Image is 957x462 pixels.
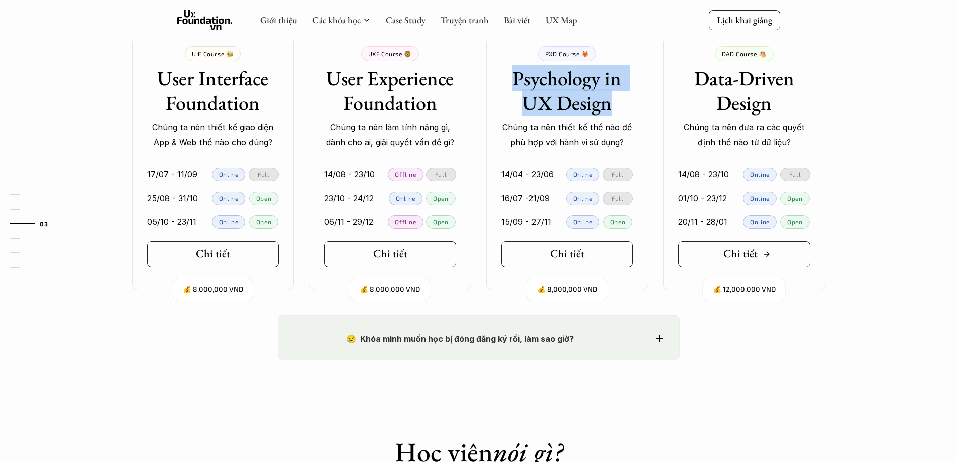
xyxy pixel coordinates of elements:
p: Offline [395,171,416,178]
p: Chúng ta nên thiết kế thế nào để phù hợp với hành vi sử dụng? [501,120,633,150]
p: 23/10 - 24/12 [324,191,374,206]
p: 14/04 - 23/06 [501,167,554,182]
a: Bài viết [504,14,530,26]
p: Full [612,171,623,178]
p: 💰 8,000,000 VND [360,283,420,296]
p: 06/11 - 29/12 [324,214,373,229]
p: Open [256,195,271,202]
p: DAD Course 🐴 [722,50,767,57]
h3: User Interface Foundation [147,66,279,115]
p: 16/07 -21/09 [501,191,550,206]
p: Open [787,218,802,225]
h5: Chi tiết [196,247,230,260]
a: Giới thiệu [260,14,297,26]
a: Case Study [386,14,426,26]
p: Full [258,171,269,178]
p: Online [396,195,415,202]
p: 01/10 - 23/12 [678,191,727,206]
h3: User Experience Foundation [324,66,456,115]
p: 14/08 - 23/10 [678,167,729,182]
p: Chúng ta nên thiết kế giao diện App & Web thế nào cho đúng? [147,120,279,150]
a: Các khóa học [312,14,361,26]
p: Open [610,218,625,225]
p: Online [219,218,239,225]
a: Chi tiết [501,241,633,267]
strong: 😢 Khóa mình muốn học bị đóng đăng ký rồi, làm sao giờ? [346,334,574,344]
h5: Chi tiết [373,247,407,260]
p: Online [573,218,593,225]
p: Lịch khai giảng [717,14,772,26]
a: Lịch khai giảng [709,10,780,30]
p: Chúng ta nên đưa ra các quyết định thế nào từ dữ liệu? [678,120,810,150]
p: Full [435,171,447,178]
p: Chúng ta nên làm tính năng gì, dành cho ai, giải quyết vấn đề gì? [324,120,456,150]
p: PXD Course 🦊 [545,50,589,57]
p: 25/08 - 31/10 [147,191,198,206]
p: Full [612,195,623,202]
p: 15/09 - 27/11 [501,214,551,229]
h5: Chi tiết [550,247,584,260]
p: 💰 12,000,000 VND [713,283,776,296]
p: Open [787,195,802,202]
a: Chi tiết [324,241,456,267]
p: Full [789,171,801,178]
p: 20/11 - 28/01 [678,214,727,229]
p: 14/08 - 23/10 [324,167,375,182]
h3: Psychology in UX Design [501,66,633,115]
p: 💰 8,000,000 VND [537,283,597,296]
p: Open [433,195,448,202]
a: Chi tiết [147,241,279,267]
p: Online [219,195,239,202]
p: Offline [395,218,416,225]
p: Online [219,171,239,178]
p: 17/07 - 11/09 [147,167,197,182]
a: 03 [10,218,58,230]
p: Online [750,218,770,225]
p: 05/10 - 23/11 [147,214,196,229]
a: UX Map [546,14,577,26]
p: Online [573,195,593,202]
p: 💰 8,000,000 VND [183,283,243,296]
a: Truyện tranh [441,14,489,26]
p: Online [573,171,593,178]
a: Chi tiết [678,241,810,267]
p: Open [256,218,271,225]
h3: Data-Driven Design [678,66,810,115]
p: UXF Course 🦁 [368,50,412,57]
strong: 03 [40,220,48,227]
p: Open [433,218,448,225]
p: Online [750,171,770,178]
h5: Chi tiết [723,247,758,260]
p: Online [750,195,770,202]
p: UIF Course 🐝 [192,50,234,57]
